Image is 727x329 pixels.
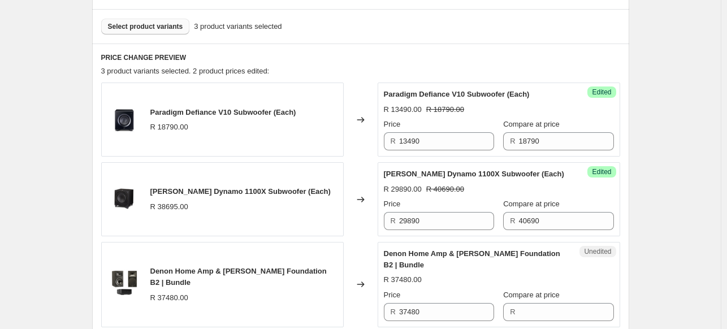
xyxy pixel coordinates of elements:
[503,200,560,208] span: Compare at price
[150,292,188,304] div: R 37480.00
[107,183,141,217] img: 4_5204b38c-9054-4a40-9e60-73fedd8960c4_80x.png
[510,308,515,316] span: R
[194,21,282,32] span: 3 product variants selected
[384,249,560,269] span: Denon Home Amp & [PERSON_NAME] Foundation B2 | Bundle
[584,247,611,256] span: Unedited
[108,22,183,31] span: Select product variants
[384,90,530,98] span: Paradigm Defiance V10 Subwoofer (Each)
[101,53,620,62] h6: PRICE CHANGE PREVIEW
[503,291,560,299] span: Compare at price
[150,187,331,196] span: [PERSON_NAME] Dynamo 1100X Subwoofer (Each)
[592,167,611,176] span: Edited
[150,108,296,116] span: Paradigm Defiance V10 Subwoofer (Each)
[107,267,141,301] img: Only_98_80x.png
[384,120,401,128] span: Price
[391,137,396,145] span: R
[150,201,188,213] div: R 38695.00
[150,267,327,287] span: Denon Home Amp & [PERSON_NAME] Foundation B2 | Bundle
[503,120,560,128] span: Compare at price
[384,104,422,115] div: R 13490.00
[391,217,396,225] span: R
[384,291,401,299] span: Price
[426,104,464,115] strike: R 18790.00
[510,217,515,225] span: R
[592,88,611,97] span: Edited
[107,103,141,137] img: 1_8bf6497f-6881-42be-ba3c-bce8beb967ba_80x.png
[101,19,190,34] button: Select product variants
[384,184,422,195] div: R 29890.00
[150,122,188,133] div: R 18790.00
[384,170,564,178] span: [PERSON_NAME] Dynamo 1100X Subwoofer (Each)
[426,184,464,195] strike: R 40690.00
[384,274,422,285] div: R 37480.00
[391,308,396,316] span: R
[101,67,270,75] span: 3 product variants selected. 2 product prices edited:
[384,200,401,208] span: Price
[510,137,515,145] span: R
